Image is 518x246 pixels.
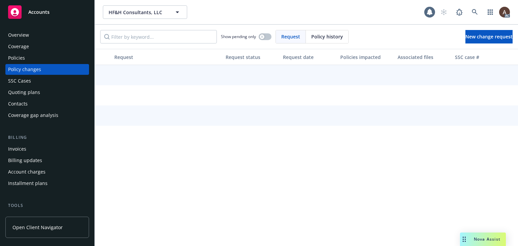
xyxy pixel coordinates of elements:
[465,30,513,43] a: New change request
[114,54,220,61] div: Request
[395,49,452,65] button: Associated files
[338,49,395,65] button: Policies impacted
[460,233,506,246] button: Nova Assist
[474,236,500,242] span: Nova Assist
[453,5,466,19] a: Report a Bug
[8,98,28,109] div: Contacts
[437,5,451,19] a: Start snowing
[280,49,338,65] button: Request date
[5,30,89,40] a: Overview
[8,41,29,52] div: Coverage
[8,75,31,86] div: SSC Cases
[8,155,42,166] div: Billing updates
[8,64,41,75] div: Policy changes
[499,7,510,18] img: photo
[5,53,89,63] a: Policies
[8,53,25,63] div: Policies
[5,64,89,75] a: Policy changes
[398,54,450,61] div: Associated files
[281,33,300,40] span: Request
[455,54,500,61] div: SSC case #
[5,155,89,166] a: Billing updates
[28,9,50,15] span: Accounts
[5,178,89,189] a: Installment plans
[5,144,89,154] a: Invoices
[5,87,89,98] a: Quoting plans
[5,166,89,177] a: Account charges
[112,49,223,65] button: Request
[109,9,167,16] span: HF&H Consultants, LLC
[8,144,26,154] div: Invoices
[5,202,89,209] div: Tools
[468,5,482,19] a: Search
[221,34,256,39] span: Show pending only
[8,30,29,40] div: Overview
[460,233,468,246] div: Drag to move
[226,54,278,61] div: Request status
[484,5,497,19] a: Switch app
[12,224,63,231] span: Open Client Navigator
[8,87,40,98] div: Quoting plans
[103,5,187,19] button: HF&H Consultants, LLC
[8,166,46,177] div: Account charges
[5,98,89,109] a: Contacts
[5,110,89,121] a: Coverage gap analysis
[100,30,217,43] input: Filter by keyword...
[5,3,89,22] a: Accounts
[223,49,280,65] button: Request status
[5,134,89,141] div: Billing
[5,75,89,86] a: SSC Cases
[5,41,89,52] a: Coverage
[283,54,335,61] div: Request date
[340,54,392,61] div: Policies impacted
[465,33,513,40] span: New change request
[8,110,58,121] div: Coverage gap analysis
[311,33,343,40] span: Policy history
[8,178,48,189] div: Installment plans
[452,49,503,65] button: SSC case #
